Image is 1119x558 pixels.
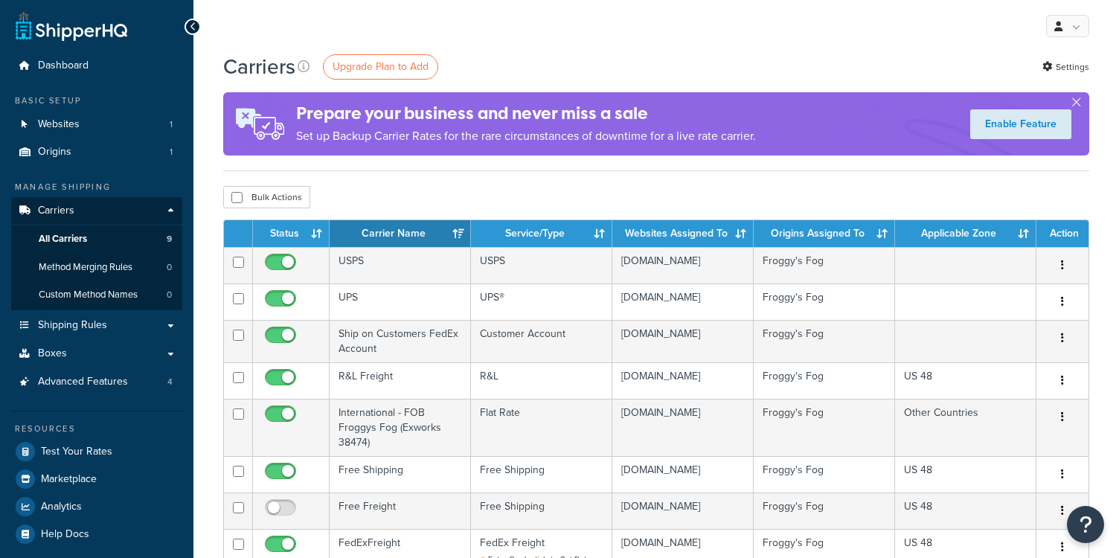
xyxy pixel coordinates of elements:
[330,399,471,456] td: International - FOB Froggys Fog (Exworks 38474)
[895,456,1036,493] td: US 48
[612,220,754,247] th: Websites Assigned To: activate to sort column ascending
[39,233,87,246] span: All Carriers
[11,181,182,193] div: Manage Shipping
[11,340,182,368] a: Boxes
[895,493,1036,529] td: US 48
[41,528,89,541] span: Help Docs
[223,92,296,155] img: ad-rules-rateshop-fe6ec290ccb7230408bd80ed9643f0289d75e0ffd9eb532fc0e269fcd187b520.png
[11,281,182,309] li: Custom Method Names
[330,283,471,320] td: UPS
[754,320,895,362] td: Froggy's Fog
[471,320,612,362] td: Customer Account
[16,11,127,41] a: ShipperHQ Home
[296,101,756,126] h4: Prepare your business and never miss a sale
[471,399,612,456] td: Flat Rate
[11,111,182,138] li: Websites
[333,59,429,74] span: Upgrade Plan to Add
[11,254,182,281] a: Method Merging Rules 0
[11,225,182,253] li: All Carriers
[11,368,182,396] li: Advanced Features
[970,109,1071,139] a: Enable Feature
[170,146,173,158] span: 1
[471,456,612,493] td: Free Shipping
[11,197,182,310] li: Carriers
[754,283,895,320] td: Froggy's Fog
[11,312,182,339] a: Shipping Rules
[11,368,182,396] a: Advanced Features 4
[754,362,895,399] td: Froggy's Fog
[612,493,754,529] td: [DOMAIN_NAME]
[38,60,89,72] span: Dashboard
[167,233,172,246] span: 9
[11,466,182,493] a: Marketplace
[38,205,74,217] span: Carriers
[167,289,172,301] span: 0
[471,283,612,320] td: UPS®
[223,186,310,208] button: Bulk Actions
[11,521,182,548] li: Help Docs
[167,261,172,274] span: 0
[11,225,182,253] a: All Carriers 9
[167,376,173,388] span: 4
[612,320,754,362] td: [DOMAIN_NAME]
[38,118,80,131] span: Websites
[223,52,295,81] h1: Carriers
[11,423,182,435] div: Resources
[11,52,182,80] a: Dashboard
[895,399,1036,456] td: Other Countries
[330,220,471,247] th: Carrier Name: activate to sort column ascending
[38,319,107,332] span: Shipping Rules
[41,446,112,458] span: Test Your Rates
[11,111,182,138] a: Websites 1
[754,456,895,493] td: Froggy's Fog
[11,254,182,281] li: Method Merging Rules
[38,347,67,360] span: Boxes
[612,399,754,456] td: [DOMAIN_NAME]
[1036,220,1088,247] th: Action
[41,501,82,513] span: Analytics
[471,247,612,283] td: USPS
[11,138,182,166] li: Origins
[11,281,182,309] a: Custom Method Names 0
[330,456,471,493] td: Free Shipping
[1067,506,1104,543] button: Open Resource Center
[754,493,895,529] td: Froggy's Fog
[754,220,895,247] th: Origins Assigned To: activate to sort column ascending
[612,247,754,283] td: [DOMAIN_NAME]
[330,320,471,362] td: Ship on Customers FedEx Account
[11,138,182,166] a: Origins 1
[895,362,1036,399] td: US 48
[471,362,612,399] td: R&L
[170,118,173,131] span: 1
[11,197,182,225] a: Carriers
[11,438,182,465] a: Test Your Rates
[296,126,756,147] p: Set up Backup Carrier Rates for the rare circumstances of downtime for a live rate carrier.
[330,493,471,529] td: Free Freight
[471,493,612,529] td: Free Shipping
[39,289,138,301] span: Custom Method Names
[612,456,754,493] td: [DOMAIN_NAME]
[39,261,132,274] span: Method Merging Rules
[612,362,754,399] td: [DOMAIN_NAME]
[330,247,471,283] td: USPS
[754,247,895,283] td: Froggy's Fog
[253,220,330,247] th: Status: activate to sort column ascending
[41,473,97,486] span: Marketplace
[11,493,182,520] a: Analytics
[38,146,71,158] span: Origins
[330,362,471,399] td: R&L Freight
[895,220,1036,247] th: Applicable Zone: activate to sort column ascending
[323,54,438,80] a: Upgrade Plan to Add
[1042,57,1089,77] a: Settings
[38,376,128,388] span: Advanced Features
[612,283,754,320] td: [DOMAIN_NAME]
[11,94,182,107] div: Basic Setup
[471,220,612,247] th: Service/Type: activate to sort column ascending
[754,399,895,456] td: Froggy's Fog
